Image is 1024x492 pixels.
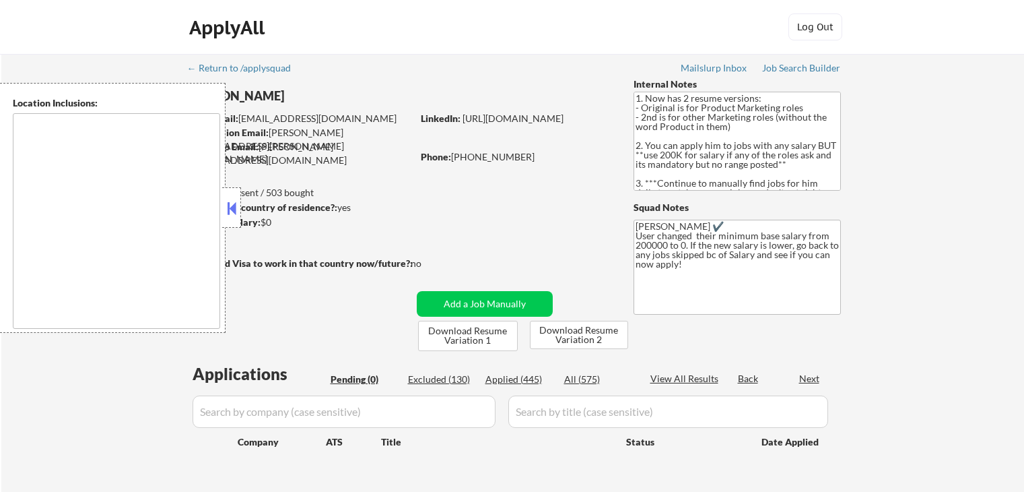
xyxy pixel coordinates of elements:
button: Add a Job Manually [417,291,553,317]
div: yes [188,201,408,214]
a: [URL][DOMAIN_NAME] [463,113,564,124]
div: Mailslurp Inbox [681,63,748,73]
div: Company [238,435,326,449]
div: Location Inclusions: [13,96,220,110]
strong: Phone: [421,151,451,162]
div: Applications [193,366,326,382]
strong: LinkedIn: [421,113,460,124]
button: Log Out [788,13,842,40]
div: Status [626,429,742,454]
div: Back [738,372,759,386]
div: Internal Notes [634,78,841,91]
div: Job Search Builder [762,63,841,73]
strong: Will need Visa to work in that country now/future?: [189,257,413,269]
div: ← Return to /applysquad [187,63,304,73]
div: [PHONE_NUMBER] [421,150,611,164]
input: Search by title (case sensitive) [508,396,828,428]
div: no [411,257,449,270]
div: [EMAIL_ADDRESS][DOMAIN_NAME] [189,112,412,125]
div: ATS [326,435,381,449]
div: 445 sent / 503 bought [188,186,412,199]
div: Title [381,435,613,449]
a: Mailslurp Inbox [681,63,748,76]
button: Download Resume Variation 1 [418,321,518,351]
div: [PERSON_NAME] [189,88,465,104]
div: Applied (445) [485,373,553,386]
div: Excluded (130) [408,373,475,386]
input: Search by company (case sensitive) [193,396,496,428]
strong: Can work in country of residence?: [188,202,337,213]
div: [PERSON_NAME][EMAIL_ADDRESS][PERSON_NAME][DOMAIN_NAME] [189,126,412,166]
a: ← Return to /applysquad [187,63,304,76]
div: Next [799,372,821,386]
button: Download Resume Variation 2 [530,321,628,349]
div: View All Results [650,372,722,386]
div: Squad Notes [634,201,841,214]
div: All (575) [564,373,632,386]
div: [PERSON_NAME][EMAIL_ADDRESS][DOMAIN_NAME] [189,140,412,166]
div: Pending (0) [331,373,398,386]
div: Date Applied [761,435,821,449]
div: $0 [188,216,412,229]
div: ApplyAll [189,16,269,39]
